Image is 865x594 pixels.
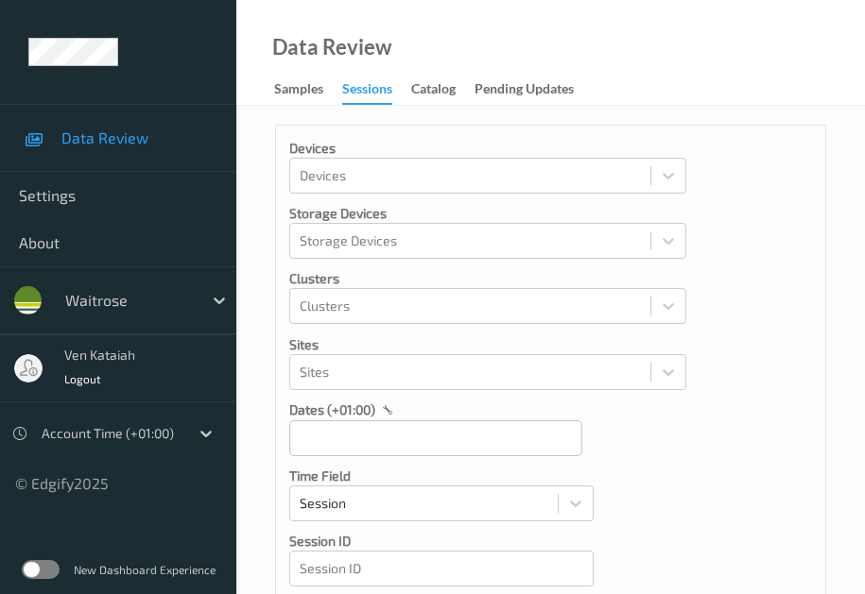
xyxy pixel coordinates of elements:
p: Time Field [289,467,594,485]
a: Samples [274,76,342,103]
p: Clusters [289,269,686,288]
p: Devices [289,139,686,158]
a: Catalog [411,76,475,103]
div: Pending Updates [475,79,574,103]
a: Sessions [342,76,411,105]
a: Pending Updates [475,76,593,103]
div: Data Review [272,38,391,57]
p: dates (+01:00) [289,400,375,419]
div: Sessions [342,79,392,105]
div: Samples [274,79,323,103]
p: Storage Devices [289,204,686,223]
div: Catalog [411,79,456,103]
p: Sites [289,335,686,354]
p: Session ID [289,532,594,551]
